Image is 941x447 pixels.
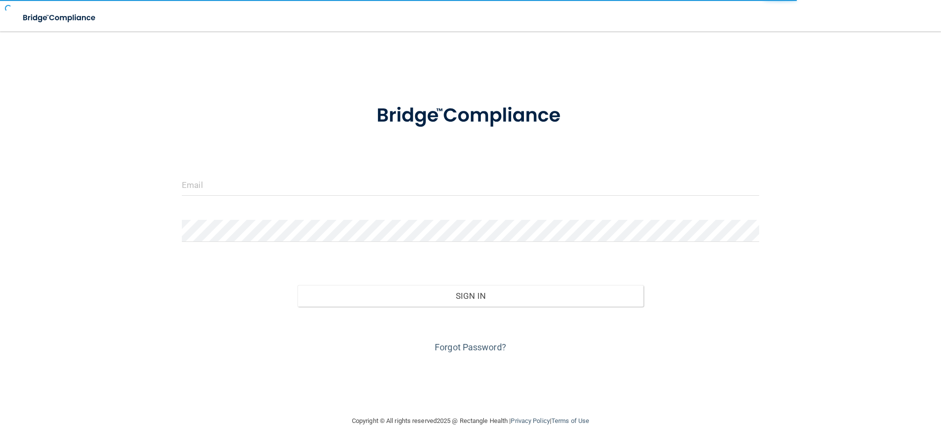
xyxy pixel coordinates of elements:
[182,174,759,196] input: Email
[356,90,585,141] img: bridge_compliance_login_screen.278c3ca4.svg
[15,8,105,28] img: bridge_compliance_login_screen.278c3ca4.svg
[435,342,506,352] a: Forgot Password?
[292,405,649,437] div: Copyright © All rights reserved 2025 @ Rectangle Health | |
[551,417,589,424] a: Terms of Use
[511,417,549,424] a: Privacy Policy
[297,285,644,307] button: Sign In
